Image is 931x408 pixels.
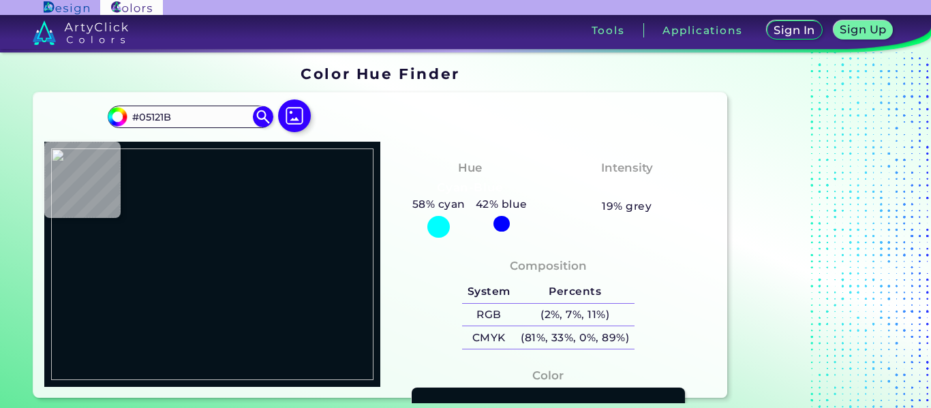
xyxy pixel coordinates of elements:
input: type color.. [127,108,254,126]
h5: CMYK [462,326,515,349]
h5: Sign Up [840,24,886,35]
a: Sign Up [834,20,894,40]
h1: Color Hue Finder [301,63,459,84]
img: icon picture [278,99,311,132]
img: c540ea8a-103b-4e3b-b518-fb32507058a3 [51,148,373,380]
h3: Tools [592,25,625,35]
h4: Hue [458,158,482,178]
h5: RGB [462,304,515,326]
img: logo_artyclick_colors_white.svg [33,20,129,45]
h4: Intensity [601,158,653,178]
h3: Cyan-Blue [431,180,508,196]
h5: (81%, 33%, 0%, 89%) [515,326,634,349]
h3: Applications [662,25,742,35]
h4: Color [532,366,564,386]
h5: Percents [515,281,634,303]
h5: 42% blue [470,195,532,213]
a: Sign In [767,20,823,40]
h3: Moderate [591,180,663,196]
h5: 58% cyan [407,195,470,213]
img: icon search [253,106,273,127]
h5: (2%, 7%, 11%) [515,304,634,326]
h5: 19% grey [602,198,652,215]
h5: Sign In [774,25,814,35]
img: ArtyClick Design logo [44,1,89,14]
h4: Composition [510,256,587,276]
h5: System [462,281,515,303]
